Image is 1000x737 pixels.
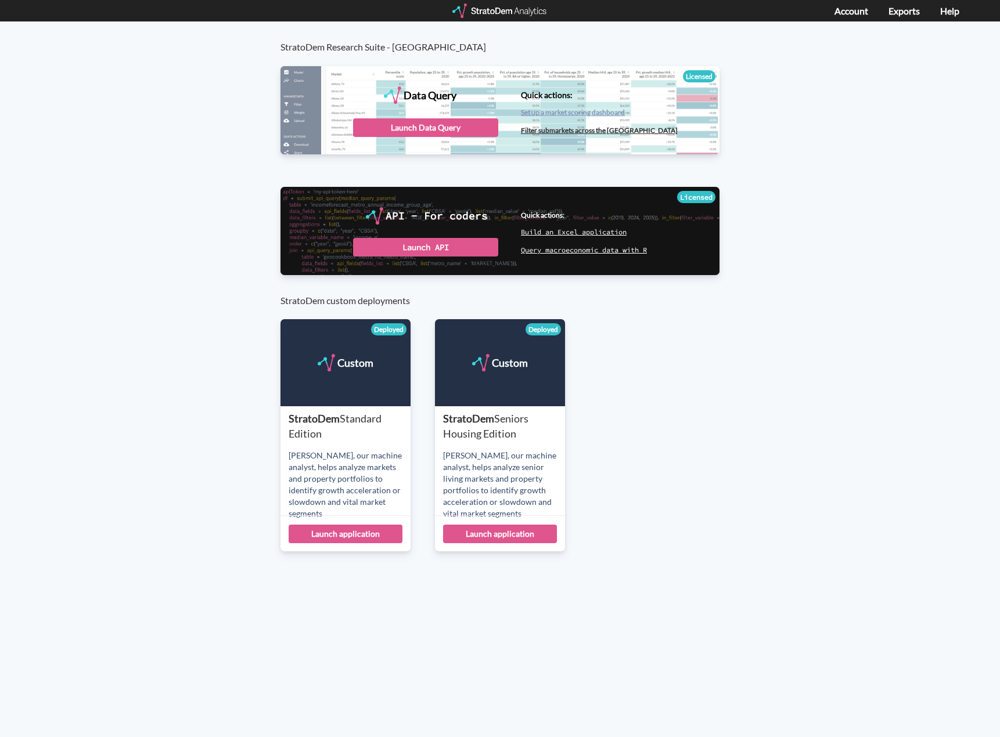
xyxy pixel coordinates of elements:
span: Standard Edition [289,412,382,440]
div: Deployed [526,323,561,335]
a: Filter submarkets across the [GEOGRAPHIC_DATA] [521,126,678,135]
h3: StratoDem custom deployments [280,275,732,306]
div: Data Query [404,86,456,104]
div: Custom [492,354,528,371]
h4: Quick actions: [521,91,678,99]
div: Launch Data Query [353,118,498,137]
div: API - For coders [386,207,488,225]
a: Build an Excel application [521,227,627,236]
div: StratoDem [443,411,565,441]
div: Licensed [677,191,715,203]
div: StratoDem [289,411,411,441]
div: Launch application [289,525,402,543]
a: Exports [889,5,920,16]
div: Launch API [353,238,498,256]
div: [PERSON_NAME], our machine analyst, helps analyze markets and property portfolios to identify gro... [289,450,411,519]
a: Help [940,5,959,16]
span: Seniors Housing Edition [443,412,528,440]
div: [PERSON_NAME], our machine analyst, helps analyze senior living markets and property portfolios t... [443,450,565,519]
a: Query macroeconomic data with R [521,245,647,254]
h4: Quick actions: [521,211,647,219]
div: Custom [337,354,373,371]
a: Account [834,5,868,16]
div: Deployed [371,323,407,335]
a: Set up a market scoring dashboard [521,108,625,117]
div: Licensed [683,70,715,82]
div: Launch application [443,525,557,543]
h3: StratoDem Research Suite - [GEOGRAPHIC_DATA] [280,21,732,52]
